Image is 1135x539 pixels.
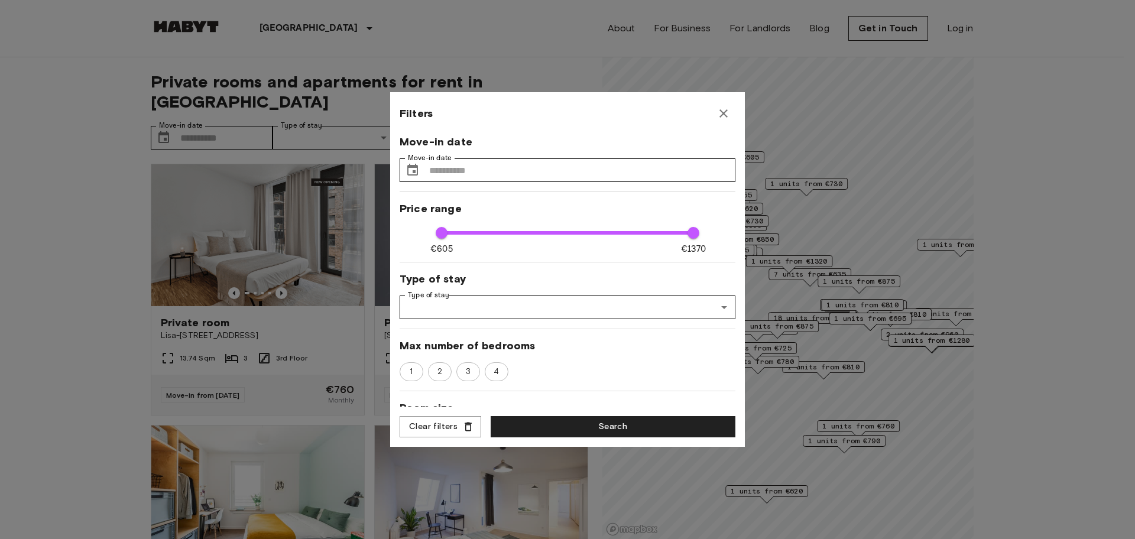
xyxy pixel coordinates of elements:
[485,362,508,381] div: 4
[430,243,453,255] span: €605
[681,243,706,255] span: €1370
[408,290,449,300] label: Type of stay
[491,416,735,438] button: Search
[456,362,480,381] div: 3
[400,416,481,438] button: Clear filters
[459,366,477,378] span: 3
[428,362,452,381] div: 2
[400,202,735,216] span: Price range
[400,401,735,415] span: Room size
[400,339,735,353] span: Max number of bedrooms
[408,153,452,163] label: Move-in date
[487,366,505,378] span: 4
[400,106,433,121] span: Filters
[400,272,735,286] span: Type of stay
[400,362,423,381] div: 1
[400,135,735,149] span: Move-in date
[401,158,424,182] button: Choose date
[431,366,449,378] span: 2
[403,366,419,378] span: 1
